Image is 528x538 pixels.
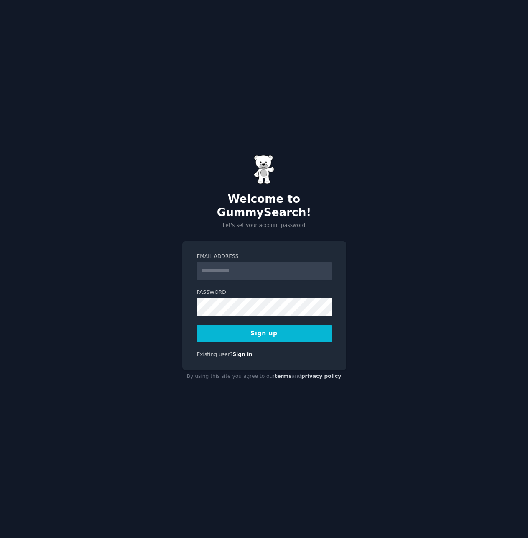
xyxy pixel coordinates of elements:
[197,253,332,260] label: Email Address
[197,352,233,357] span: Existing user?
[301,373,342,379] a: privacy policy
[182,193,346,219] h2: Welcome to GummySearch!
[197,289,332,296] label: Password
[197,325,332,342] button: Sign up
[232,352,253,357] a: Sign in
[254,155,275,184] img: Gummy Bear
[275,373,291,379] a: terms
[182,222,346,229] p: Let's set your account password
[182,370,346,383] div: By using this site you agree to our and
